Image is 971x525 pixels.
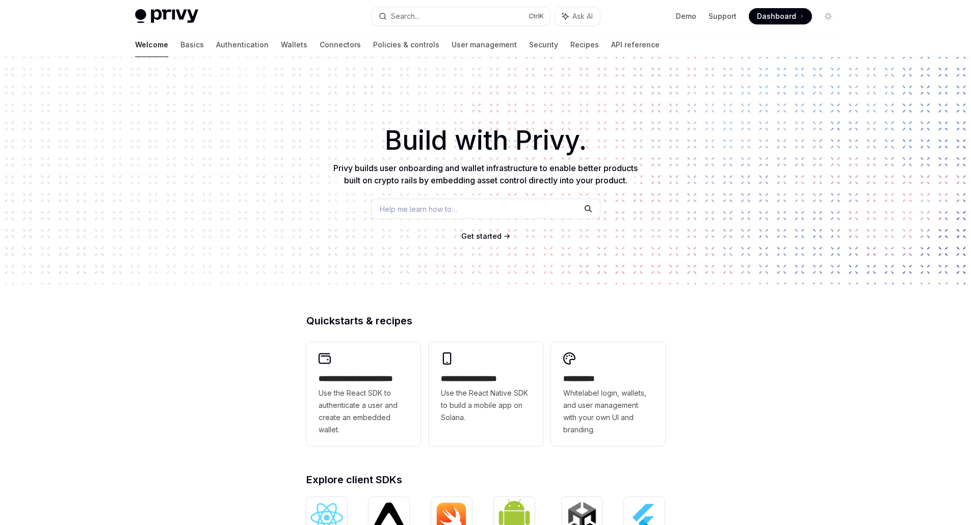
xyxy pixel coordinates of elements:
a: Welcome [135,33,168,57]
a: Demo [676,11,696,21]
a: Security [529,33,558,57]
button: Ask AI [555,7,600,25]
span: Privy builds user onboarding and wallet infrastructure to enable better products built on crypto ... [333,163,638,185]
a: **** *****Whitelabel login, wallets, and user management with your own UI and branding. [551,342,665,446]
span: Ctrl K [529,12,544,20]
span: Use the React SDK to authenticate a user and create an embedded wallet. [319,387,408,436]
a: Policies & controls [373,33,439,57]
span: Whitelabel login, wallets, and user management with your own UI and branding. [563,387,653,436]
span: Quickstarts & recipes [306,316,412,326]
a: Wallets [281,33,307,57]
div: Search... [391,10,419,22]
span: Build with Privy. [385,131,587,150]
span: Explore client SDKs [306,475,402,485]
button: Search...CtrlK [372,7,550,25]
span: Get started [461,232,502,240]
a: API reference [611,33,660,57]
a: User management [452,33,517,57]
img: light logo [135,9,198,23]
a: Recipes [570,33,599,57]
a: Support [708,11,737,21]
a: Basics [180,33,204,57]
a: **** **** **** ***Use the React Native SDK to build a mobile app on Solana. [429,342,543,446]
span: Use the React Native SDK to build a mobile app on Solana. [441,387,531,424]
a: Authentication [216,33,269,57]
span: Ask AI [572,11,593,21]
span: Dashboard [757,11,796,21]
a: Connectors [320,33,361,57]
a: Dashboard [749,8,812,24]
button: Toggle dark mode [820,8,836,24]
span: Help me learn how to… [380,204,457,214]
a: Get started [461,231,502,241]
